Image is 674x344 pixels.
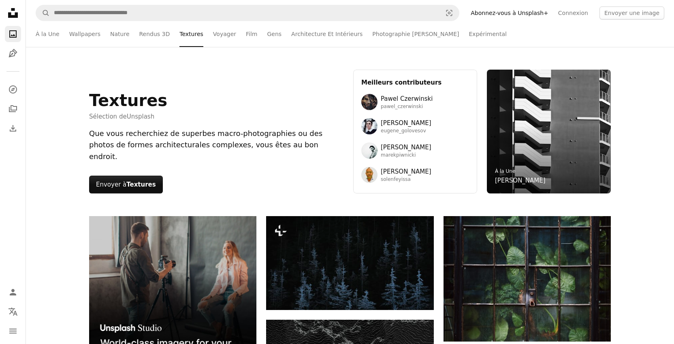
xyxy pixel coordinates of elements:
a: Historique de téléchargement [5,120,21,136]
button: Envoyer une image [599,6,664,19]
span: Pawel Czerwinski [381,94,433,104]
a: Rendus 3D [139,21,170,47]
a: Une forêt remplie de grands arbres [266,259,433,267]
a: Avatar de l’utilisateur Marek Piwnicki[PERSON_NAME]marekpiwnicki [361,142,469,159]
img: Avatar de l’utilisateur Eugene Golovesov [361,118,378,134]
a: À la Une [495,168,515,174]
span: solenfeyissa [381,176,431,183]
img: Avatar de l’utilisateur Pawel Czerwinski [361,94,378,110]
div: Que vous recherchiez de superbes macro-photographies ou des photos de formes architecturales comp... [89,128,343,163]
a: Film [246,21,257,47]
button: Envoyer àTextures [89,176,163,193]
a: Collections [5,101,21,117]
a: Photographie [PERSON_NAME] [372,21,459,47]
span: Sélection de [89,112,167,121]
button: Rechercher sur Unsplash [36,5,50,21]
button: Recherche de visuels [439,5,459,21]
span: [PERSON_NAME] [381,118,431,128]
a: [PERSON_NAME] [495,176,546,185]
a: Photos [5,26,21,42]
a: Avatar de l’utilisateur Solen Feyissa[PERSON_NAME]solenfeyissa [361,167,469,183]
span: [PERSON_NAME] [381,167,431,176]
img: Avatar de l’utilisateur Solen Feyissa [361,167,378,183]
span: [PERSON_NAME] [381,142,431,152]
a: Architecture Et Intérieurs [291,21,363,47]
a: Nature [110,21,129,47]
a: Avatar de l’utilisateur Pawel CzerwinskiPawel Czerwinskipawel_czerwinski [361,94,469,110]
a: Connexion [553,6,593,19]
a: Unsplash [127,113,155,120]
span: pawel_czerwinski [381,104,433,110]
h1: Textures [89,91,167,110]
a: Avatar de l’utilisateur Eugene Golovesov[PERSON_NAME]eugene_golovesov [361,118,469,134]
form: Rechercher des visuels sur tout le site [36,5,459,21]
a: Connexion / S’inscrire [5,284,21,300]
a: Abonnez-vous à Unsplash+ [466,6,553,19]
strong: Textures [126,181,156,188]
a: Gens [267,21,282,47]
h3: Meilleurs contributeurs [361,78,469,87]
img: Avatar de l’utilisateur Marek Piwnicki [361,142,378,159]
span: marekpiwnicki [381,152,431,159]
img: Une forêt remplie de grands arbres [266,216,433,310]
img: Des plantes vertes luxuriantes vues à travers une porte en verre patiné. [444,216,611,342]
button: Menu [5,323,21,339]
a: À la Une [36,21,60,47]
a: Illustrations [5,45,21,62]
button: Langue [5,304,21,320]
a: Explorer [5,81,21,98]
a: Wallpapers [69,21,100,47]
a: Des plantes vertes luxuriantes vues à travers une porte en verre patiné. [444,275,611,282]
span: eugene_golovesov [381,128,431,134]
a: Expérimental [469,21,507,47]
a: Voyager [213,21,236,47]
